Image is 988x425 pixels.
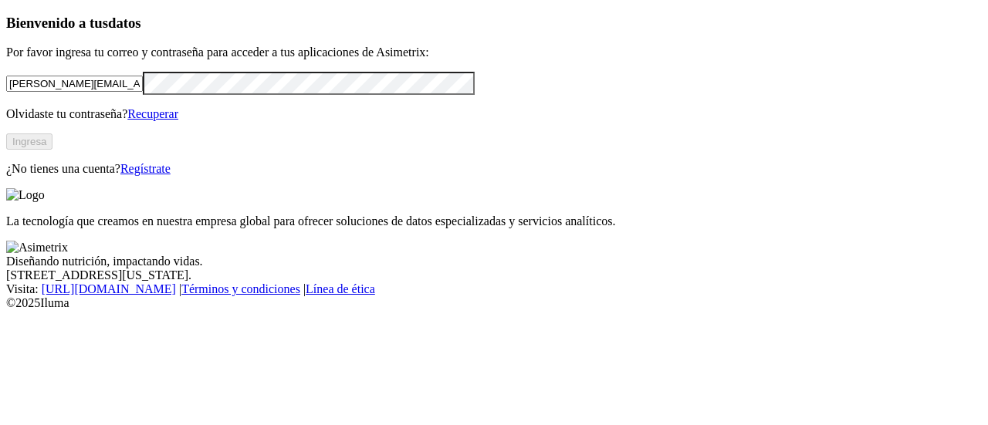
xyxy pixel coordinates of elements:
[181,282,300,295] a: Términos y condiciones
[306,282,375,295] a: Línea de ética
[6,214,982,228] p: La tecnología que creamos en nuestra empresa global para ofrecer soluciones de datos especializad...
[6,255,982,268] div: Diseñando nutrición, impactando vidas.
[120,162,171,175] a: Regístrate
[108,15,141,31] span: datos
[6,241,68,255] img: Asimetrix
[6,282,982,296] div: Visita : | |
[127,107,178,120] a: Recuperar
[6,76,143,92] input: Tu correo
[6,296,982,310] div: © 2025 Iluma
[6,162,982,176] p: ¿No tienes una cuenta?
[6,107,982,121] p: Olvidaste tu contraseña?
[6,133,52,150] button: Ingresa
[6,188,45,202] img: Logo
[6,46,982,59] p: Por favor ingresa tu correo y contraseña para acceder a tus aplicaciones de Asimetrix:
[42,282,176,295] a: [URL][DOMAIN_NAME]
[6,15,982,32] h3: Bienvenido a tus
[6,268,982,282] div: [STREET_ADDRESS][US_STATE].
